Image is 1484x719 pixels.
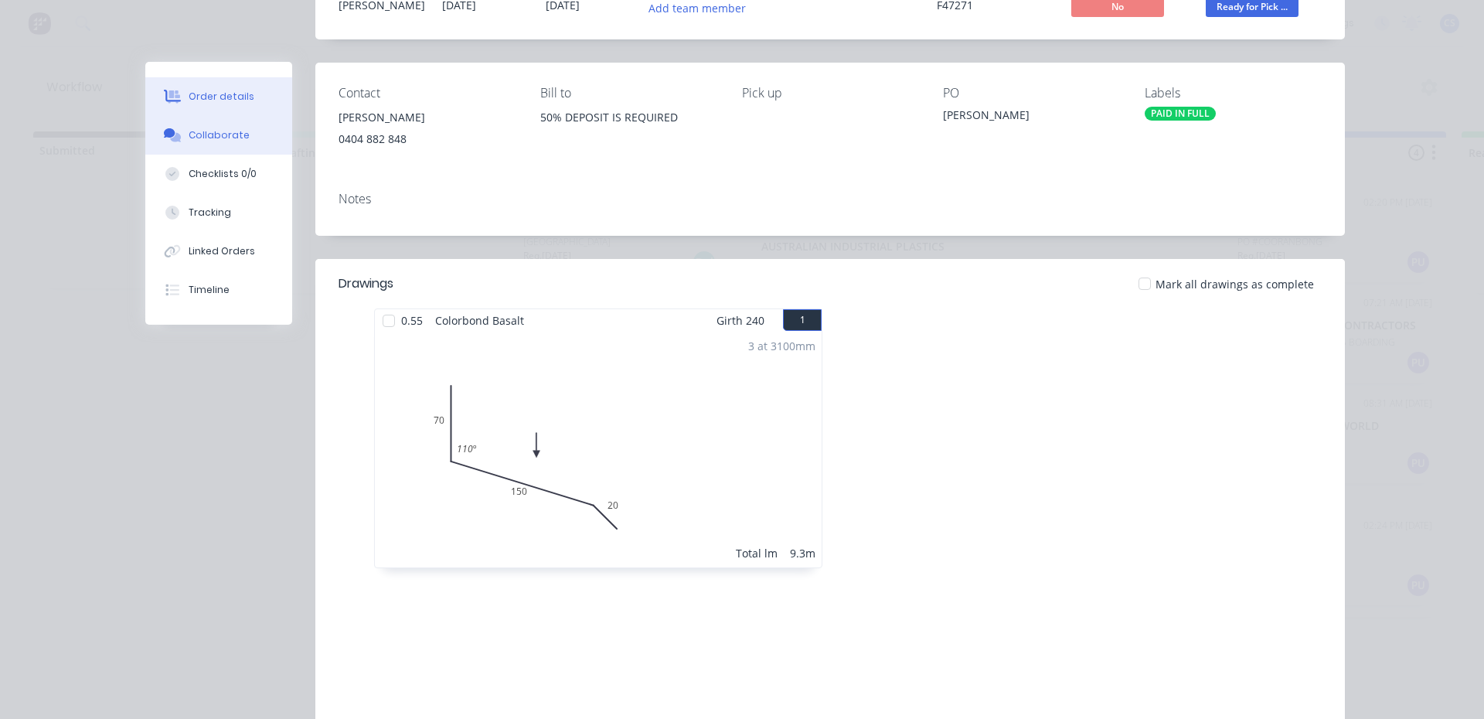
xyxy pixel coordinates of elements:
div: PAID IN FULL [1145,107,1216,121]
span: 0.55 [395,309,429,332]
span: Colorbond Basalt [429,309,530,332]
div: Collaborate [189,128,250,142]
div: Timeline [189,283,230,297]
div: Contact [339,86,516,101]
div: Checklists 0/0 [189,167,257,181]
div: 50% DEPOSIT IS REQUIRED [540,107,717,128]
div: Bill to [540,86,717,101]
span: Girth 240 [716,309,764,332]
div: Drawings [339,274,393,293]
div: [PERSON_NAME]0404 882 848 [339,107,516,156]
div: Order details [189,90,254,104]
div: Tracking [189,206,231,220]
div: [PERSON_NAME] [339,107,516,128]
div: Labels [1145,86,1322,101]
button: 1 [783,309,822,331]
div: Linked Orders [189,244,255,258]
button: Timeline [145,271,292,309]
button: Collaborate [145,116,292,155]
div: Notes [339,192,1322,206]
div: 0404 882 848 [339,128,516,150]
button: Linked Orders [145,232,292,271]
span: Mark all drawings as complete [1156,276,1314,292]
div: Pick up [742,86,919,101]
div: [PERSON_NAME] [943,107,1120,128]
div: 50% DEPOSIT IS REQUIRED [540,107,717,156]
div: 3 at 3100mm [748,338,815,354]
button: Order details [145,77,292,116]
div: PO [943,86,1120,101]
div: 07015020110º3 at 3100mmTotal lm9.3m [375,332,822,567]
button: Checklists 0/0 [145,155,292,193]
button: Tracking [145,193,292,232]
div: Total lm [736,545,778,561]
div: 9.3m [790,545,815,561]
